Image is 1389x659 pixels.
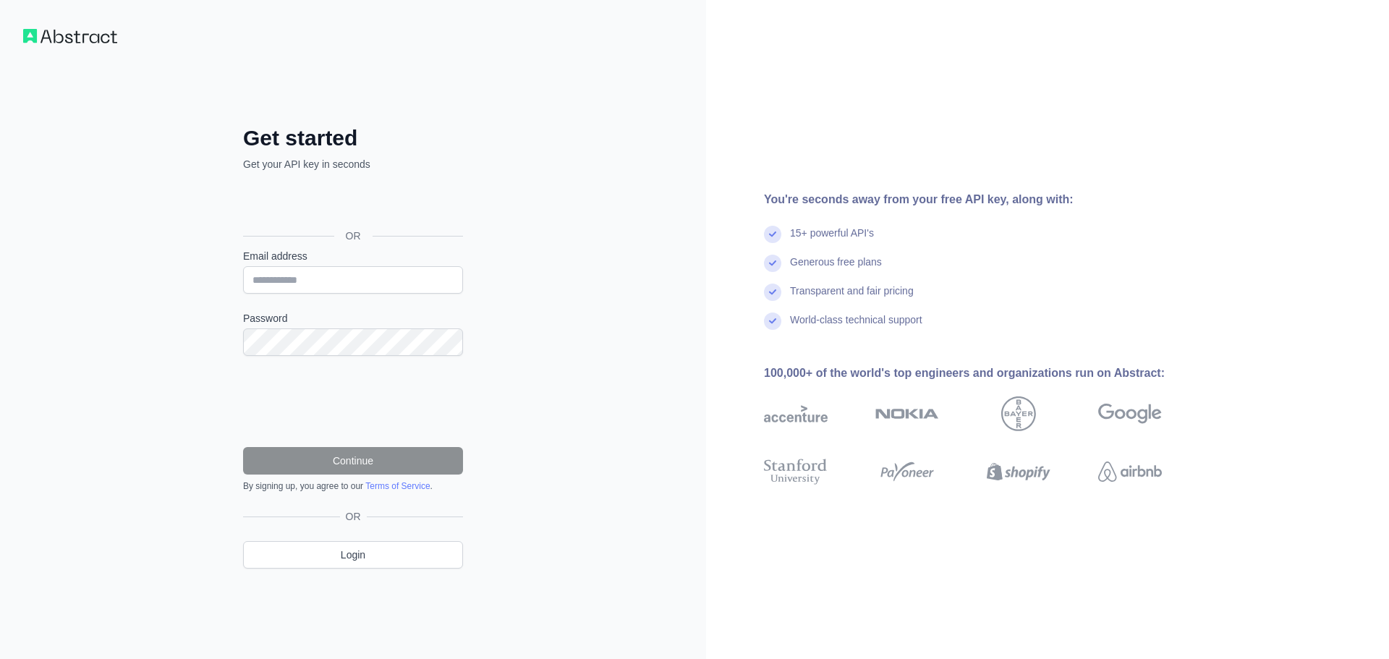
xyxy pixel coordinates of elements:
img: check mark [764,284,781,301]
h2: Get started [243,125,463,151]
img: shopify [987,456,1050,488]
img: stanford university [764,456,828,488]
iframe: Sign in with Google Button [236,187,467,219]
img: bayer [1001,396,1036,431]
div: Generous free plans [790,255,882,284]
img: google [1098,396,1162,431]
p: Get your API key in seconds [243,157,463,171]
img: Workflow [23,29,117,43]
div: By signing up, you agree to our . [243,480,463,492]
button: Continue [243,447,463,475]
div: World-class technical support [790,313,922,341]
div: You're seconds away from your free API key, along with: [764,191,1208,208]
img: check mark [764,255,781,272]
label: Email address [243,249,463,263]
label: Password [243,311,463,326]
a: Login [243,541,463,569]
img: check mark [764,226,781,243]
div: 15+ powerful API's [790,226,874,255]
span: OR [340,509,367,524]
div: Transparent and fair pricing [790,284,914,313]
img: airbnb [1098,456,1162,488]
a: Terms of Service [365,481,430,491]
img: accenture [764,396,828,431]
img: check mark [764,313,781,330]
iframe: reCAPTCHA [243,373,463,430]
div: 100,000+ of the world's top engineers and organizations run on Abstract: [764,365,1208,382]
span: OR [334,229,373,243]
img: nokia [875,396,939,431]
img: payoneer [875,456,939,488]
